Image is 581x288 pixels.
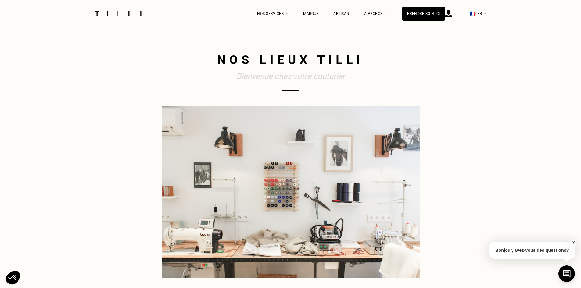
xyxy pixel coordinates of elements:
h2: Bienvenue chez votre couturier [162,71,420,81]
img: Menu déroulant [286,13,289,14]
img: menu déroulant [483,13,486,14]
img: Menu déroulant à propos [385,13,388,14]
img: Logo du service de couturière Tilli [92,11,144,16]
p: Bonjour, avez-vous des questions? [489,242,575,259]
img: retoucherie Paris 9 [162,106,420,278]
a: Prendre soin ici [402,7,445,21]
button: X [570,240,576,246]
a: Artisan [333,12,350,16]
img: icône connexion [445,10,452,17]
a: Marque [303,12,319,16]
span: 🇫🇷 [470,11,476,16]
h1: Nos lieux Tilli [162,52,420,68]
